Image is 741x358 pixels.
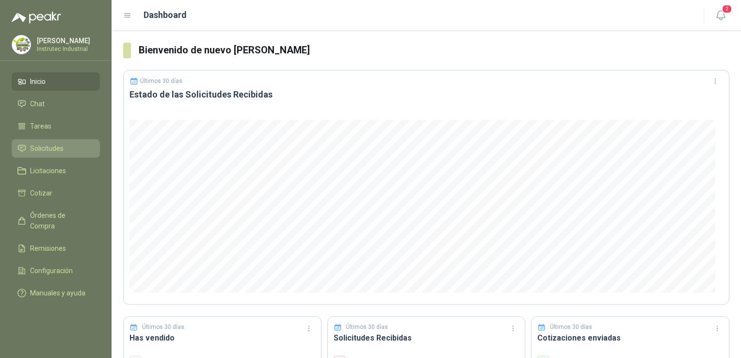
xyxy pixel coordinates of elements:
[712,7,729,24] button: 2
[30,76,46,87] span: Inicio
[12,162,100,180] a: Licitaciones
[12,95,100,113] a: Chat
[537,332,723,344] h3: Cotizaciones enviadas
[12,117,100,135] a: Tareas
[37,37,97,44] p: [PERSON_NAME]
[12,72,100,91] a: Inicio
[142,323,184,332] p: Últimos 30 días
[30,121,51,131] span: Tareas
[30,143,64,154] span: Solicitudes
[12,184,100,202] a: Cotizar
[30,188,52,198] span: Cotizar
[12,12,61,23] img: Logo peakr
[139,43,729,58] h3: Bienvenido de nuevo [PERSON_NAME]
[37,46,97,52] p: Instrutec Industrial
[12,35,31,54] img: Company Logo
[12,284,100,302] a: Manuales y ayuda
[140,78,182,84] p: Últimos 30 días
[12,239,100,258] a: Remisiones
[30,243,66,254] span: Remisiones
[12,261,100,280] a: Configuración
[30,210,91,231] span: Órdenes de Compra
[30,288,85,298] span: Manuales y ayuda
[334,332,519,344] h3: Solicitudes Recibidas
[550,323,592,332] p: Últimos 30 días
[30,98,45,109] span: Chat
[129,332,315,344] h3: Has vendido
[129,89,723,100] h3: Estado de las Solicitudes Recibidas
[722,4,732,14] span: 2
[12,139,100,158] a: Solicitudes
[12,206,100,235] a: Órdenes de Compra
[30,265,73,276] span: Configuración
[30,165,66,176] span: Licitaciones
[346,323,388,332] p: Últimos 30 días
[144,8,187,22] h1: Dashboard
